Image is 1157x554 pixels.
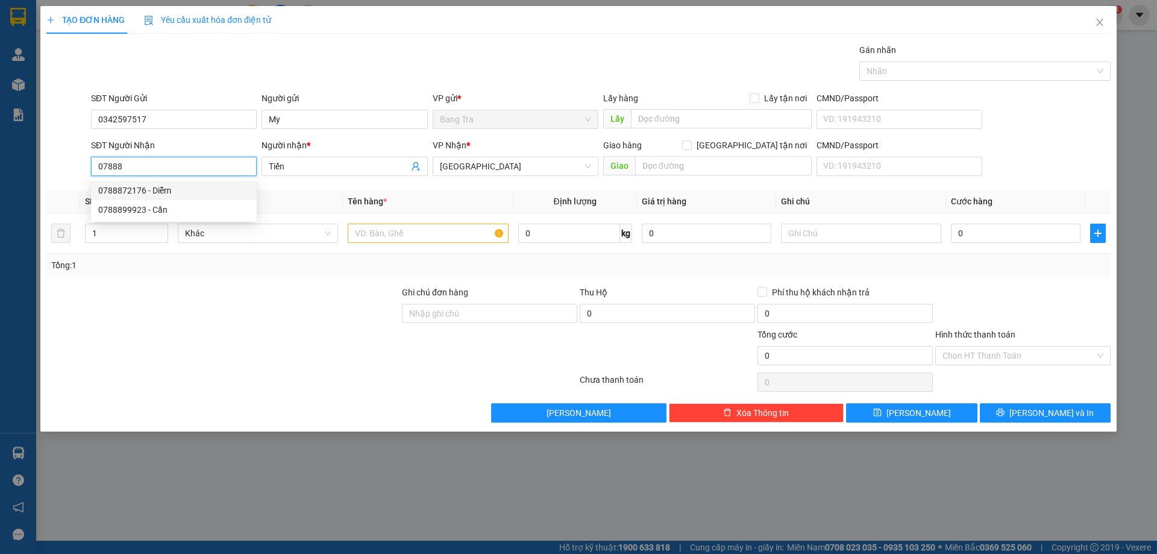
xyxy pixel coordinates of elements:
[115,10,144,23] span: Nhận:
[1095,17,1105,27] span: close
[757,330,797,339] span: Tổng cước
[642,224,771,243] input: 0
[185,224,331,242] span: Khác
[554,197,597,206] span: Định lượng
[859,45,896,55] label: Gán nhãn
[144,16,154,25] img: icon
[115,10,237,37] div: [GEOGRAPHIC_DATA]
[692,139,812,152] span: [GEOGRAPHIC_DATA] tận nơi
[115,37,237,52] div: Tài
[46,16,55,24] span: plus
[85,197,95,206] span: SL
[547,406,611,420] span: [PERSON_NAME]
[669,403,844,423] button: deleteXóa Thông tin
[980,403,1111,423] button: printer[PERSON_NAME] và In
[817,92,982,105] div: CMND/Passport
[433,140,466,150] span: VP Nhận
[91,139,257,152] div: SĐT Người Nhận
[935,330,1015,339] label: Hình thức thanh toán
[817,139,982,152] div: CMND/Passport
[846,403,977,423] button: save[PERSON_NAME]
[642,197,686,206] span: Giá trị hàng
[262,139,427,152] div: Người nhận
[433,92,598,105] div: VP gửi
[1091,228,1105,238] span: plus
[873,408,882,418] span: save
[759,92,812,105] span: Lấy tận nơi
[767,286,874,299] span: Phí thu hộ khách nhận trả
[635,156,812,175] input: Dọc đường
[723,408,732,418] span: delete
[10,25,107,39] div: Hùng
[348,197,387,206] span: Tên hàng
[491,403,666,423] button: [PERSON_NAME]
[91,200,257,219] div: 0788899923 - Cần
[51,224,71,243] button: delete
[10,11,29,24] span: Gửi:
[262,92,427,105] div: Người gửi
[996,408,1005,418] span: printer
[402,304,577,323] input: Ghi chú đơn hàng
[620,224,632,243] span: kg
[98,203,249,216] div: 0788899923 - Cần
[440,157,591,175] span: Sài Gòn
[1009,406,1094,420] span: [PERSON_NAME] và In
[9,77,28,90] span: CR :
[603,156,635,175] span: Giao
[781,224,941,243] input: Ghi Chú
[776,190,946,213] th: Ghi chú
[51,259,447,272] div: Tổng: 1
[440,110,591,128] span: Bang Tra
[603,93,638,103] span: Lấy hàng
[348,224,508,243] input: VD: Bàn, Ghế
[736,406,789,420] span: Xóa Thông tin
[98,184,249,197] div: 0788872176 - Diễm
[9,76,108,90] div: 20.000
[631,109,812,128] input: Dọc đường
[580,288,607,297] span: Thu Hộ
[1090,224,1106,243] button: plus
[886,406,951,420] span: [PERSON_NAME]
[603,140,642,150] span: Giao hàng
[115,52,237,69] div: 0907579602
[46,15,125,25] span: TẠO ĐƠN HÀNG
[603,109,631,128] span: Lấy
[144,15,271,25] span: Yêu cầu xuất hóa đơn điện tử
[91,92,257,105] div: SĐT Người Gửi
[402,288,468,297] label: Ghi chú đơn hàng
[10,10,107,25] div: Bang Tra
[578,373,756,394] div: Chưa thanh toán
[91,181,257,200] div: 0788872176 - Diễm
[1083,6,1117,40] button: Close
[411,162,421,171] span: user-add
[951,197,992,206] span: Cước hàng
[10,39,107,56] div: 0353574903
